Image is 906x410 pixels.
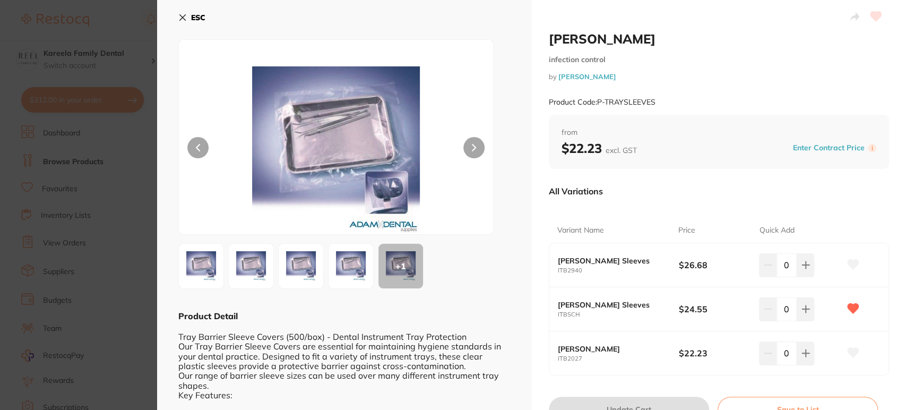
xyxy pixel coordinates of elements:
[678,347,751,359] b: $22.23
[182,247,220,285] img: MjcuanBn
[678,259,751,271] b: $26.68
[178,311,238,321] b: Product Detail
[678,303,751,315] b: $24.55
[558,257,667,265] b: [PERSON_NAME] Sleeves
[558,355,679,362] small: ITB2027
[378,244,423,288] div: + 1
[868,144,876,152] label: i
[562,127,877,138] span: from
[549,31,890,47] h2: [PERSON_NAME]
[191,13,205,22] b: ESC
[558,72,616,81] a: [PERSON_NAME]
[557,225,604,236] p: Variant Name
[378,243,424,289] button: +1
[558,267,679,274] small: ITB2940
[282,247,320,285] img: SC5qcGc
[549,98,655,107] small: Product Code: P-TRAYSLEEVES
[759,225,794,236] p: Quick Add
[558,311,679,318] small: ITBSCH
[549,73,890,81] small: by
[178,8,205,27] button: ESC
[232,247,270,285] img: NDAuanBn
[549,186,603,197] p: All Variations
[678,225,695,236] p: Price
[241,66,430,234] img: MjcuanBn
[549,55,890,64] small: infection control
[332,247,370,285] img: NDAuanBn
[790,143,868,153] button: Enter Contract Price
[558,301,667,309] b: [PERSON_NAME] Sleeves
[606,146,637,155] span: excl. GST
[562,140,637,156] b: $22.23
[558,345,667,353] b: [PERSON_NAME]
